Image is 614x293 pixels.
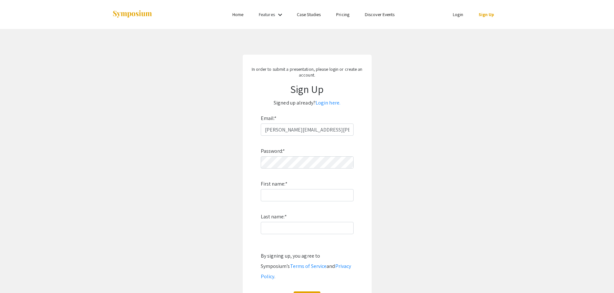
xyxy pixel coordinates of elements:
[316,99,340,106] a: Login here.
[261,212,287,222] label: Last name:
[365,12,395,17] a: Discover Events
[261,251,354,282] div: By signing up, you agree to Symposium’s and .
[297,12,321,17] a: Case Studies
[259,12,275,17] a: Features
[5,264,27,288] iframe: Chat
[261,113,277,124] label: Email:
[232,12,243,17] a: Home
[453,12,463,17] a: Login
[249,66,365,78] p: In order to submit a presentation, please login or create an account.
[261,146,285,156] label: Password:
[112,10,152,19] img: Symposium by ForagerOne
[336,12,349,17] a: Pricing
[261,179,288,189] label: First name:
[479,12,494,17] a: Sign Up
[249,83,365,95] h1: Sign Up
[290,263,327,270] a: Terms of Service
[249,98,365,108] p: Signed up already?
[276,11,284,19] mat-icon: Expand Features list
